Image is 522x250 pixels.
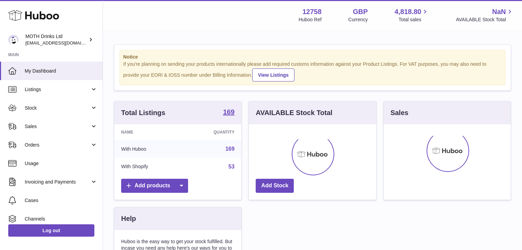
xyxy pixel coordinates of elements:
a: NaN AVAILABLE Stock Total [456,7,514,23]
span: Usage [25,160,97,167]
span: Cases [25,197,97,204]
a: 53 [229,164,235,170]
strong: 169 [223,109,234,115]
strong: GBP [353,7,368,16]
span: My Dashboard [25,68,97,74]
th: Name [114,124,183,140]
a: 169 [225,146,235,152]
strong: Notice [123,54,502,60]
td: With Huboo [114,140,183,158]
h3: AVAILABLE Stock Total [256,108,332,117]
span: Listings [25,86,90,93]
a: 169 [223,109,234,117]
span: Invoicing and Payments [25,179,90,185]
span: [EMAIL_ADDRESS][DOMAIN_NAME] [25,40,101,46]
span: Channels [25,216,97,222]
span: Total sales [398,16,429,23]
a: 4,818.80 Total sales [395,7,429,23]
div: MOTH Drinks Ltd [25,33,87,46]
h3: Sales [391,108,408,117]
span: 4,818.80 [395,7,421,16]
td: With Shopify [114,158,183,176]
span: Sales [25,123,90,130]
span: Orders [25,142,90,148]
h3: Total Listings [121,108,165,117]
th: Quantity [183,124,242,140]
span: AVAILABLE Stock Total [456,16,514,23]
h3: Help [121,214,136,223]
a: Add Stock [256,179,294,193]
span: NaN [492,7,506,16]
a: Log out [8,224,94,237]
a: Add products [121,179,188,193]
span: Stock [25,105,90,111]
strong: 12758 [302,7,322,16]
div: If you're planning on sending your products internationally please add required customs informati... [123,61,502,82]
img: orders@mothdrinks.com [8,35,19,45]
a: View Listings [252,68,294,82]
div: Currency [348,16,368,23]
div: Huboo Ref [299,16,322,23]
